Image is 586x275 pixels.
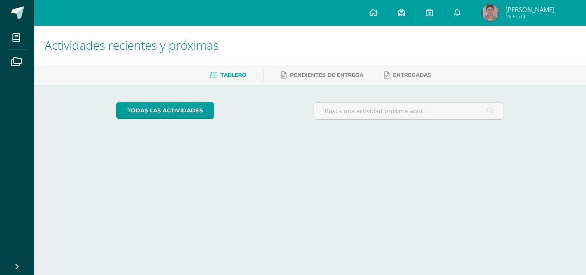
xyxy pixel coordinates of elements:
[505,5,555,14] span: [PERSON_NAME]
[393,72,431,78] span: Entregadas
[290,72,363,78] span: Pendientes de entrega
[45,37,219,53] span: Actividades recientes y próximas
[314,103,504,119] input: Busca una actividad próxima aquí...
[384,68,431,82] a: Entregadas
[221,72,246,78] span: Tablero
[482,4,499,21] img: 9ccb69e3c28bfc63e59a54b2b2b28f1c.png
[210,68,246,82] a: Tablero
[116,102,214,119] a: todas las Actividades
[281,68,363,82] a: Pendientes de entrega
[505,13,555,20] span: Mi Perfil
